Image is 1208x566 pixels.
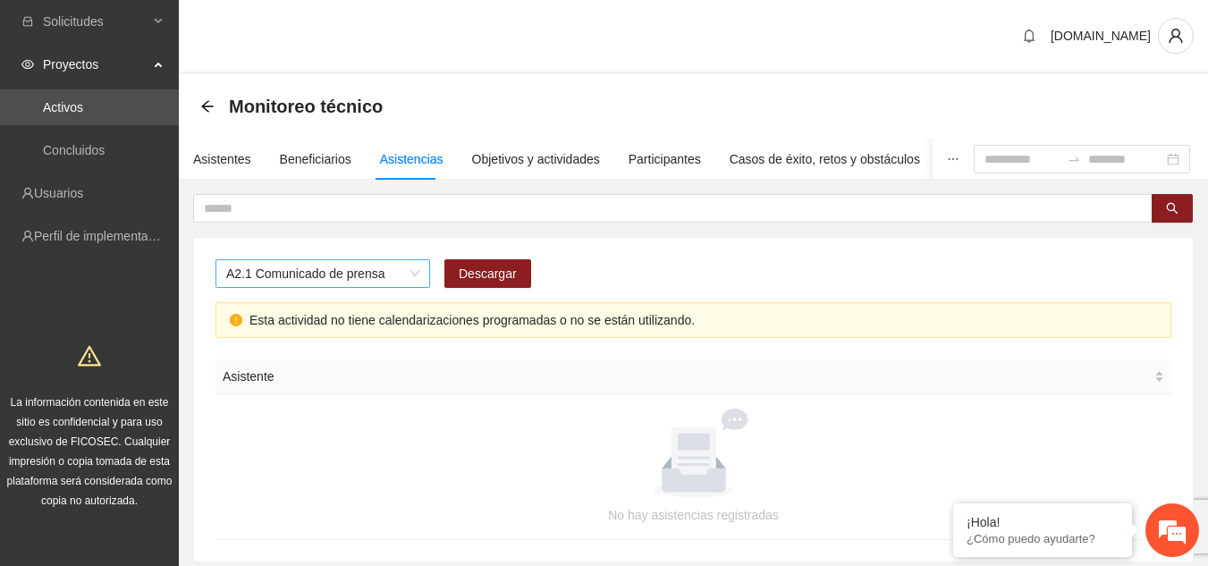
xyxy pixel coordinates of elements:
div: Chatee con nosotros ahora [93,91,300,114]
div: Beneficiarios [280,149,351,169]
a: Usuarios [34,186,83,200]
div: ¡Hola! [967,515,1119,529]
span: Asistente [223,367,1151,386]
span: Monitoreo técnico [229,92,383,121]
span: Estamos en línea. [104,182,247,363]
span: warning [78,344,101,367]
span: Solicitudes [43,4,148,39]
button: Descargar [444,259,531,288]
div: Asistencias [380,149,443,169]
textarea: Escriba su mensaje y pulse “Intro” [9,376,341,439]
span: eye [21,58,34,71]
span: bell [1016,29,1043,43]
span: user [1159,28,1193,44]
div: Minimizar ventana de chat en vivo [293,9,336,52]
div: Participantes [629,149,701,169]
span: exclamation-circle [230,314,242,326]
span: to [1067,152,1081,166]
button: user [1158,18,1194,54]
p: ¿Cómo puedo ayudarte? [967,532,1119,545]
a: Activos [43,100,83,114]
a: Concluidos [43,143,105,157]
span: search [1166,202,1178,216]
div: Casos de éxito, retos y obstáculos [730,149,920,169]
a: Perfil de implementadora [34,229,173,243]
button: search [1152,194,1193,223]
span: inbox [21,15,34,28]
button: ellipsis [933,139,974,180]
span: A2.1 Comunicado de prensa [226,260,419,287]
span: La información contenida en este sitio es confidencial y para uso exclusivo de FICOSEC. Cualquier... [7,396,173,507]
span: Descargar [459,264,517,283]
button: bell [1015,21,1043,50]
th: Asistente [215,359,1171,394]
span: arrow-left [200,99,215,114]
div: Esta actividad no tiene calendarizaciones programadas o no se están utilizando. [249,310,1157,330]
span: [DOMAIN_NAME] [1051,29,1151,43]
div: Back [200,99,215,114]
div: Asistentes [193,149,251,169]
div: No hay asistencias registradas [237,505,1150,525]
span: Proyectos [43,46,148,82]
span: swap-right [1067,152,1081,166]
span: ellipsis [947,153,959,165]
div: Objetivos y actividades [472,149,600,169]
